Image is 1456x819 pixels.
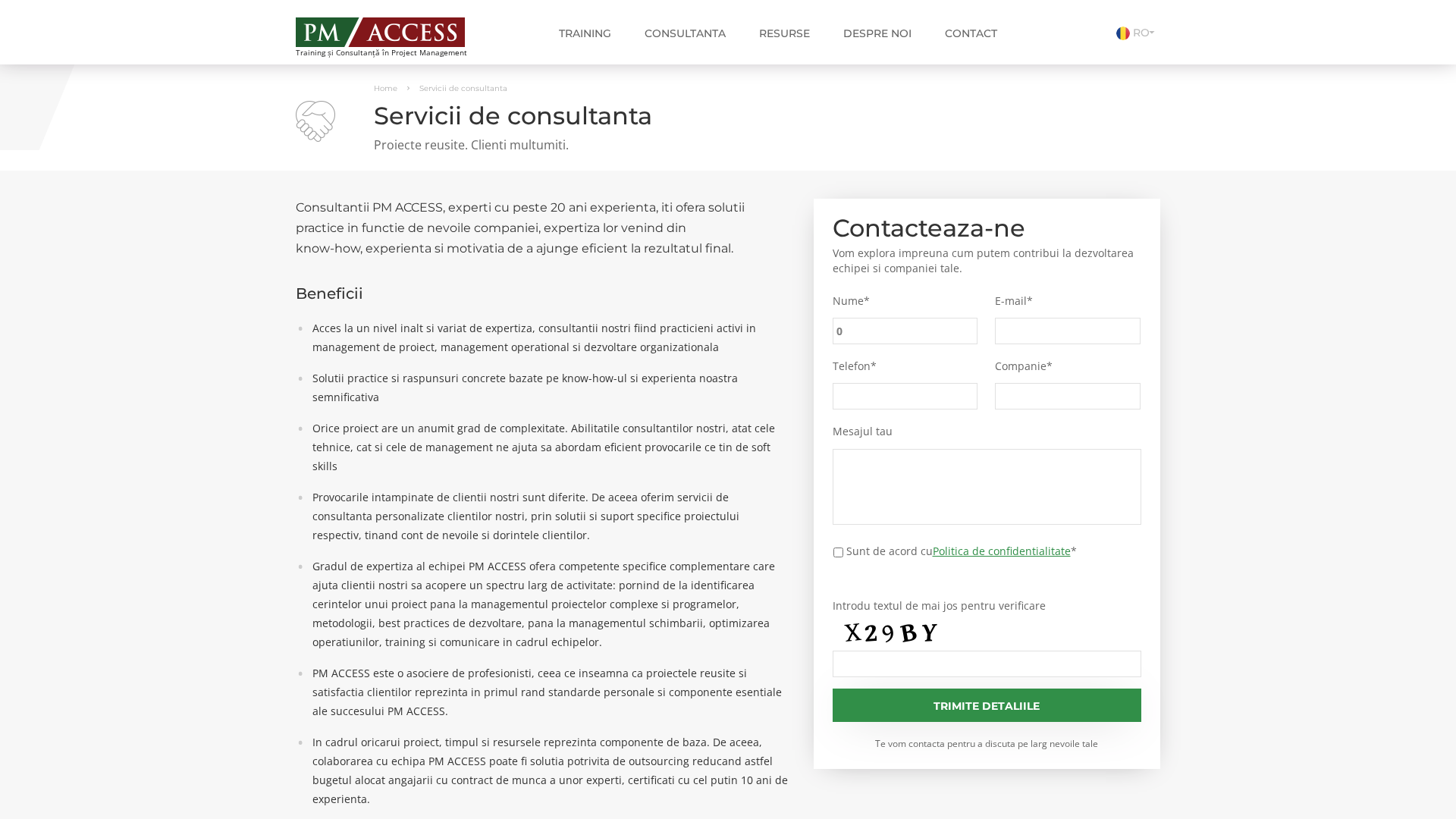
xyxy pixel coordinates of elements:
h1: Servicii de consultanta [296,102,1160,129]
img: Romana [1116,27,1130,40]
a: Politica de confidentialitate [933,544,1071,558]
small: Te vom contacta pentru a discuta pe larg nevoile tale [833,737,1142,750]
h3: Beneficii [296,285,791,302]
span: Training și Consultanță în Project Management [296,49,495,57]
li: Acces la un nivel inalt si variat de expertiza, consultantii nostri fiind practicieni activi in m... [305,318,791,356]
a: Despre noi [832,18,923,49]
a: RO [1116,26,1160,39]
a: Home [374,83,397,93]
p: Vom explora impreuna cum putem contribui la dezvoltarea echipei si companiei tale. [833,246,1142,276]
img: PM ACCESS - Echipa traineri si consultanti certificati PMP: Narciss Popescu, Mihai Olaru, Monica ... [296,17,465,47]
a: Resurse [748,18,821,49]
li: Provocarile intampinate de clientii nostri sunt diferite. De aceea oferim servicii de consultanta... [305,488,791,544]
label: Nume [833,294,978,308]
span: Servicii de consultanta [419,83,507,93]
li: Gradul de expertiza al echipei PM ACCESS ofera competente specifice complementare care ajuta clie... [305,557,791,651]
h2: Consultantii PM ACCESS, experti cu peste 20 ani experienta, iti ofera solutii practice in functie... [296,197,791,259]
li: In cadrul oricarui proiect, timpul si resursele reprezinta componente de baza. De aceea, colabora... [305,733,791,808]
img: Servicii de consultanta [296,101,335,142]
label: Introdu textul de mai jos pentru verificare [833,599,1142,613]
li: Orice proiect are un anumit grad de complexitate. Abilitatile consultantilor nostri, atat cele te... [305,419,791,475]
h2: Contacteaza-ne [833,218,1142,238]
a: Contact [934,18,1009,49]
p: Proiecte reusite. Clienti multumiti. [296,136,1160,154]
a: Training [548,18,623,49]
li: Solutii practice si raspunsuri concrete bazate pe know-how-ul si experienta noastra semnificativa [305,369,791,406]
label: Mesajul tau [833,425,1142,438]
input: Trimite detaliile [833,689,1142,722]
a: Consultanta [633,18,737,49]
a: Training și Consultanță în Project Management [296,13,495,57]
label: E-mail [995,294,1141,308]
li: PM ACCESS este o asociere de profesionisti, ceea ce inseamna ca proiectele reusite si satisfactia... [305,664,791,720]
label: Telefon [833,359,978,373]
label: Companie [995,359,1141,373]
label: Sunt de acord cu * [846,543,1077,559]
